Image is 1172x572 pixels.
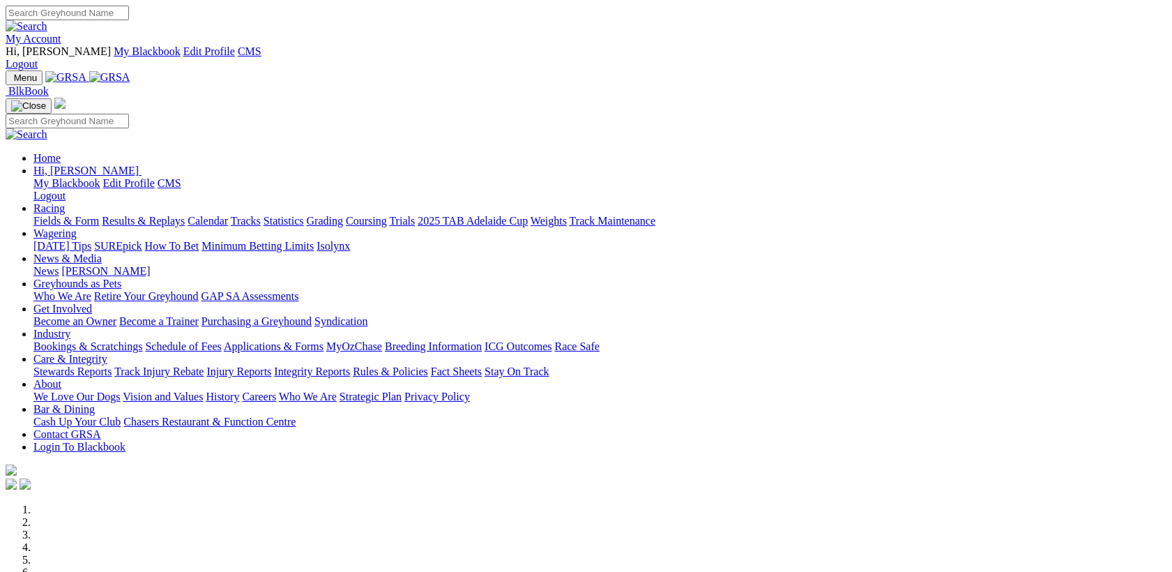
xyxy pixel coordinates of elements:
[188,215,228,227] a: Calendar
[238,45,261,57] a: CMS
[231,215,261,227] a: Tracks
[33,190,66,202] a: Logout
[102,215,185,227] a: Results & Replays
[531,215,567,227] a: Weights
[33,416,121,428] a: Cash Up Your Club
[33,366,1166,378] div: Care & Integrity
[33,303,92,315] a: Get Involved
[33,165,142,176] a: Hi, [PERSON_NAME]
[6,114,129,128] input: Search
[33,227,77,239] a: Wagering
[33,441,125,453] a: Login To Blackbook
[33,177,1166,202] div: Hi, [PERSON_NAME]
[94,240,142,252] a: SUREpick
[6,58,38,70] a: Logout
[554,340,599,352] a: Race Safe
[485,340,551,352] a: ICG Outcomes
[183,45,235,57] a: Edit Profile
[33,253,102,264] a: News & Media
[33,177,100,189] a: My Blackbook
[11,100,46,112] img: Close
[33,278,121,289] a: Greyhounds as Pets
[6,85,49,97] a: BlkBook
[6,70,43,85] button: Toggle navigation
[485,366,549,377] a: Stay On Track
[33,340,1166,353] div: Industry
[201,315,312,327] a: Purchasing a Greyhound
[33,378,61,390] a: About
[45,71,86,84] img: GRSA
[94,290,199,302] a: Retire Your Greyhound
[114,45,181,57] a: My Blackbook
[274,366,350,377] a: Integrity Reports
[6,98,52,114] button: Toggle navigation
[33,366,112,377] a: Stewards Reports
[123,391,203,402] a: Vision and Values
[6,33,61,45] a: My Account
[317,240,350,252] a: Isolynx
[6,479,17,490] img: facebook.svg
[201,290,299,302] a: GAP SA Assessments
[33,315,1166,328] div: Get Involved
[6,128,47,141] img: Search
[6,20,47,33] img: Search
[326,340,382,352] a: MyOzChase
[385,340,482,352] a: Breeding Information
[33,290,1166,303] div: Greyhounds as Pets
[314,315,367,327] a: Syndication
[33,340,142,352] a: Bookings & Scratchings
[61,265,150,277] a: [PERSON_NAME]
[33,403,95,415] a: Bar & Dining
[33,165,139,176] span: Hi, [PERSON_NAME]
[346,215,387,227] a: Coursing
[33,215,99,227] a: Fields & Form
[570,215,655,227] a: Track Maintenance
[33,353,107,365] a: Care & Integrity
[6,465,17,476] img: logo-grsa-white.png
[145,240,199,252] a: How To Bet
[33,215,1166,227] div: Racing
[201,240,314,252] a: Minimum Betting Limits
[418,215,528,227] a: 2025 TAB Adelaide Cup
[14,73,37,83] span: Menu
[340,391,402,402] a: Strategic Plan
[123,416,296,428] a: Chasers Restaurant & Function Centre
[242,391,276,402] a: Careers
[114,366,204,377] a: Track Injury Rebate
[158,177,181,189] a: CMS
[6,45,111,57] span: Hi, [PERSON_NAME]
[279,391,337,402] a: Who We Are
[20,479,31,490] img: twitter.svg
[119,315,199,327] a: Become a Trainer
[33,265,1166,278] div: News & Media
[8,85,49,97] span: BlkBook
[33,391,120,402] a: We Love Our Dogs
[33,290,91,302] a: Who We Are
[33,416,1166,428] div: Bar & Dining
[33,265,59,277] a: News
[33,240,91,252] a: [DATE] Tips
[145,340,221,352] a: Schedule of Fees
[33,428,100,440] a: Contact GRSA
[389,215,415,227] a: Trials
[6,45,1166,70] div: My Account
[264,215,304,227] a: Statistics
[6,6,129,20] input: Search
[33,391,1166,403] div: About
[103,177,155,189] a: Edit Profile
[33,202,65,214] a: Racing
[353,366,428,377] a: Rules & Policies
[54,98,66,109] img: logo-grsa-white.png
[404,391,470,402] a: Privacy Policy
[33,240,1166,253] div: Wagering
[224,340,324,352] a: Applications & Forms
[33,152,61,164] a: Home
[307,215,343,227] a: Grading
[206,366,271,377] a: Injury Reports
[33,328,70,340] a: Industry
[89,71,130,84] img: GRSA
[431,366,482,377] a: Fact Sheets
[33,315,116,327] a: Become an Owner
[206,391,239,402] a: History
